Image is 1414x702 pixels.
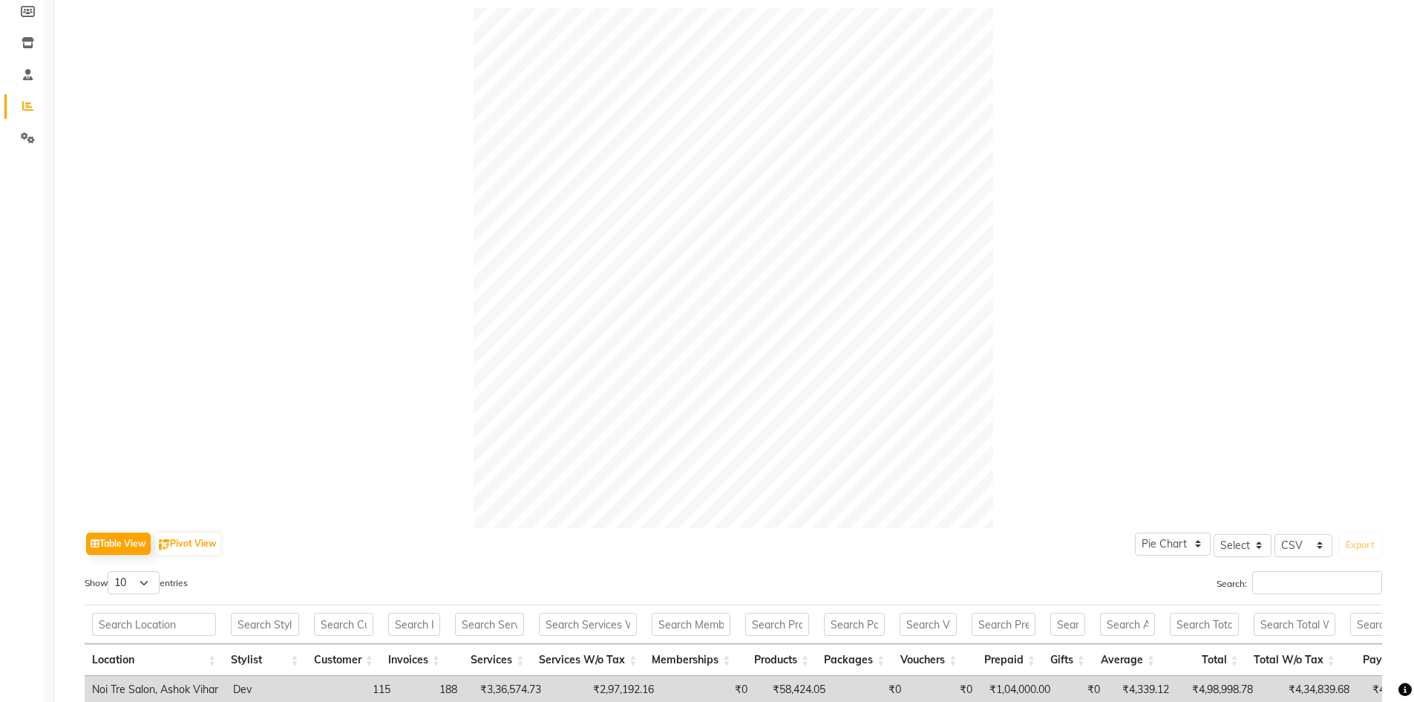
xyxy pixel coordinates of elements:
[455,613,525,636] input: Search Services
[539,613,637,636] input: Search Services W/o Tax
[92,613,216,636] input: Search Location
[824,613,885,636] input: Search Packages
[85,644,223,676] th: Location: activate to sort column ascending
[1093,644,1162,676] th: Average: activate to sort column ascending
[1050,613,1085,636] input: Search Gifts
[964,644,1042,676] th: Prepaid: activate to sort column ascending
[159,539,170,550] img: pivot.png
[108,571,160,594] select: Showentries
[85,571,188,594] label: Show entries
[738,644,816,676] th: Products: activate to sort column ascending
[1162,644,1246,676] th: Total: activate to sort column ascending
[972,613,1035,636] input: Search Prepaid
[231,613,298,636] input: Search Stylist
[155,533,220,555] button: Pivot View
[1170,613,1239,636] input: Search Total
[652,613,730,636] input: Search Memberships
[816,644,892,676] th: Packages: activate to sort column ascending
[1340,533,1381,558] button: Export
[86,533,151,555] button: Table View
[1246,644,1343,676] th: Total W/o Tax: activate to sort column ascending
[307,644,381,676] th: Customer: activate to sort column ascending
[1217,571,1382,594] label: Search:
[223,644,306,676] th: Stylist: activate to sort column ascending
[644,644,738,676] th: Memberships: activate to sort column ascending
[1252,571,1382,594] input: Search:
[900,613,957,636] input: Search Vouchers
[1100,613,1155,636] input: Search Average
[388,613,440,636] input: Search Invoices
[892,644,964,676] th: Vouchers: activate to sort column ascending
[531,644,644,676] th: Services W/o Tax: activate to sort column ascending
[745,613,809,636] input: Search Products
[1254,613,1335,636] input: Search Total W/o Tax
[381,644,448,676] th: Invoices: activate to sort column ascending
[314,613,373,636] input: Search Customer
[448,644,532,676] th: Services: activate to sort column ascending
[1043,644,1093,676] th: Gifts: activate to sort column ascending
